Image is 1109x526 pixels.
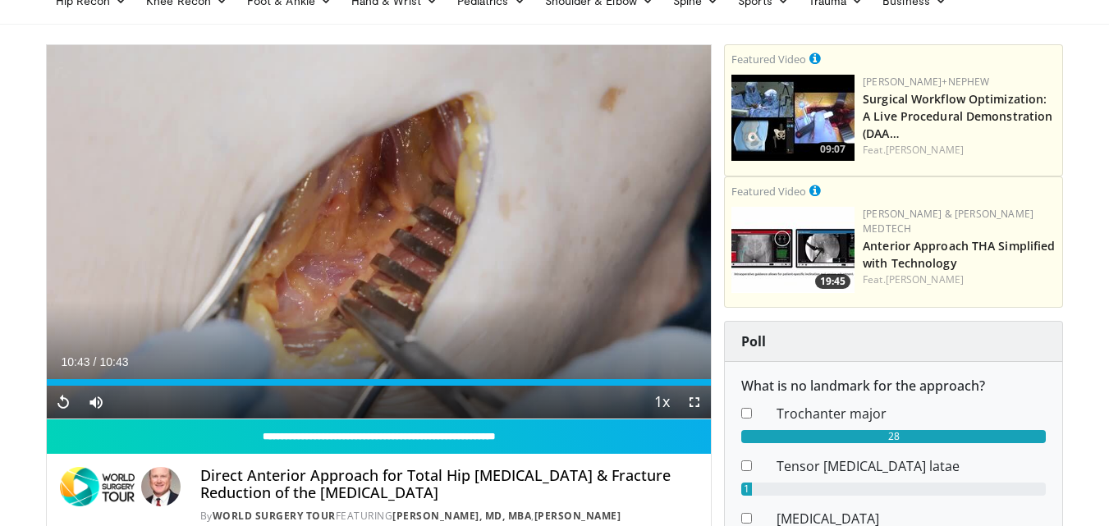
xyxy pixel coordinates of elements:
[863,238,1055,271] a: Anterior Approach THA Simplified with Technology
[62,355,90,368] span: 10:43
[764,404,1058,423] dd: Trochanter major
[200,467,698,502] h4: Direct Anterior Approach for Total Hip [MEDICAL_DATA] & Fracture Reduction of the [MEDICAL_DATA]
[645,386,678,419] button: Playback Rate
[741,430,1046,443] div: 28
[886,272,964,286] a: [PERSON_NAME]
[741,483,752,496] div: 1
[731,75,855,161] a: 09:07
[200,509,698,524] div: By FEATURING ,
[863,272,1056,287] div: Feat.
[213,509,336,523] a: World Surgery Tour
[94,355,97,368] span: /
[764,456,1058,476] dd: Tensor [MEDICAL_DATA] latae
[815,142,850,157] span: 09:07
[731,52,806,66] small: Featured Video
[534,509,621,523] a: [PERSON_NAME]
[815,274,850,289] span: 19:45
[863,207,1033,236] a: [PERSON_NAME] & [PERSON_NAME] MedTech
[47,386,80,419] button: Replay
[886,143,964,157] a: [PERSON_NAME]
[47,379,712,386] div: Progress Bar
[141,467,181,506] img: Avatar
[741,378,1046,394] h6: What is no landmark for the approach?
[60,467,135,506] img: World Surgery Tour
[99,355,128,368] span: 10:43
[80,386,112,419] button: Mute
[731,184,806,199] small: Featured Video
[863,91,1052,141] a: Surgical Workflow Optimization: A Live Procedural Demonstration (DAA…
[863,143,1056,158] div: Feat.
[731,207,855,293] img: 06bb1c17-1231-4454-8f12-6191b0b3b81a.150x105_q85_crop-smart_upscale.jpg
[731,207,855,293] a: 19:45
[741,332,766,350] strong: Poll
[863,75,989,89] a: [PERSON_NAME]+Nephew
[678,386,711,419] button: Fullscreen
[392,509,531,523] a: [PERSON_NAME], MD, MBA
[731,75,855,161] img: bcfc90b5-8c69-4b20-afee-af4c0acaf118.150x105_q85_crop-smart_upscale.jpg
[47,45,712,419] video-js: Video Player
